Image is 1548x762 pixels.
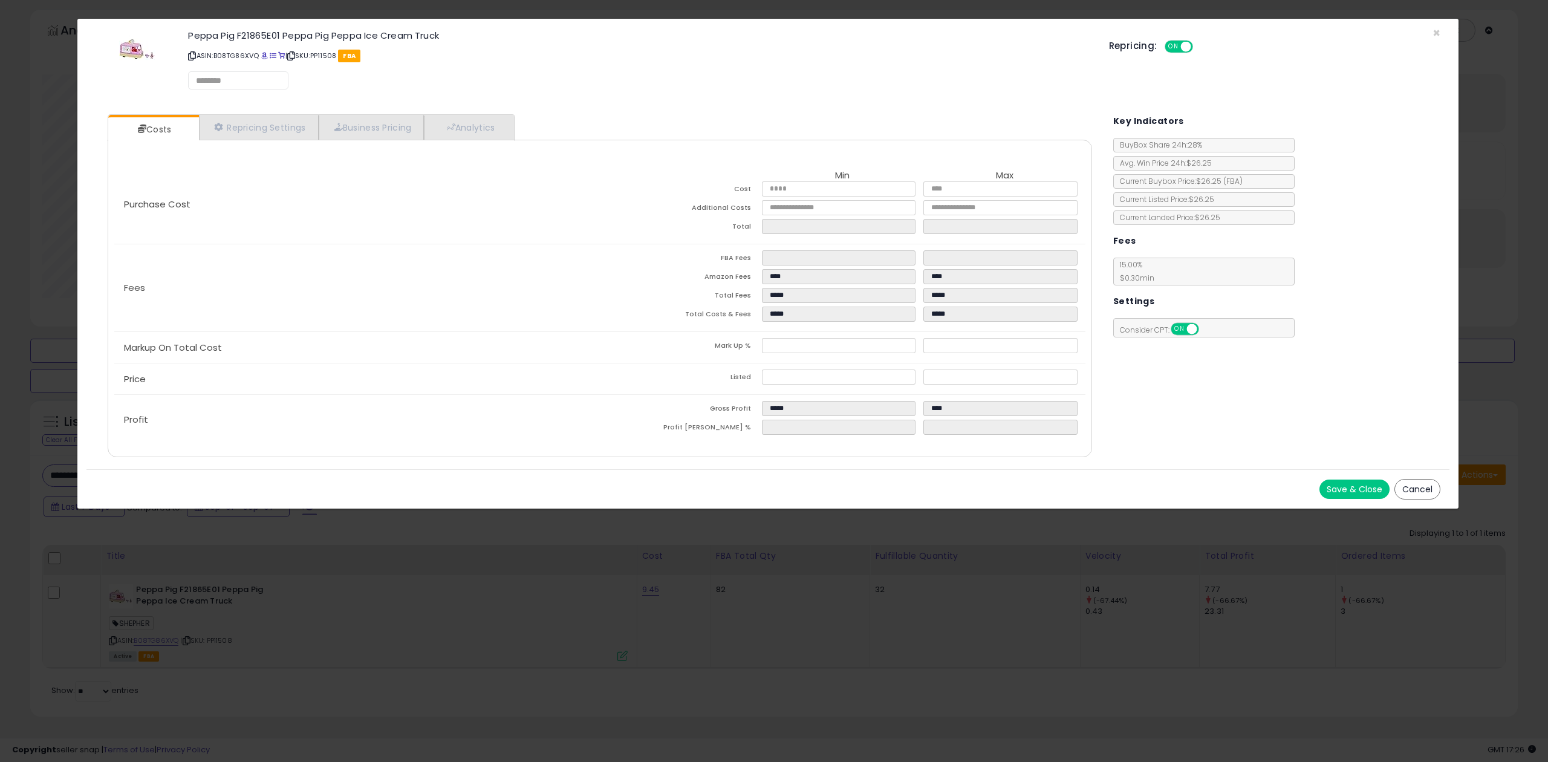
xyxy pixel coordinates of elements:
h5: Repricing: [1109,41,1157,51]
td: Profit [PERSON_NAME] % [600,420,762,438]
td: Total [600,219,762,238]
h5: Settings [1113,294,1154,309]
a: Analytics [424,115,513,140]
span: Current Landed Price: $26.25 [1114,212,1220,223]
h3: Peppa Pig F21865E01 Peppa Pig Peppa Ice Cream Truck [188,31,1090,40]
button: Cancel [1394,479,1440,500]
td: Cost [600,181,762,200]
td: Total Costs & Fees [600,307,762,325]
span: Consider CPT: [1114,325,1215,335]
span: Current Listed Price: $26.25 [1114,194,1214,204]
span: $26.25 [1196,176,1243,186]
img: 41HV27X48HL._SL60_.jpg [119,31,155,67]
a: Your listing only [278,51,285,60]
span: ( FBA ) [1223,176,1243,186]
td: FBA Fees [600,250,762,269]
td: Mark Up % [600,338,762,357]
button: Save & Close [1319,480,1390,499]
p: ASIN: B08TG86XVQ | SKU: PP11508 [188,46,1090,65]
a: All offer listings [270,51,276,60]
p: Markup On Total Cost [114,343,600,353]
span: $0.30 min [1114,273,1154,283]
th: Min [762,171,924,181]
td: Additional Costs [600,200,762,219]
h5: Key Indicators [1113,114,1184,129]
span: OFF [1191,42,1210,52]
a: BuyBox page [261,51,268,60]
p: Profit [114,415,600,425]
a: Costs [108,117,198,142]
span: Avg. Win Price 24h: $26.25 [1114,158,1212,168]
a: Repricing Settings [199,115,319,140]
td: Gross Profit [600,401,762,420]
span: ON [1166,42,1181,52]
span: BuyBox Share 24h: 28% [1114,140,1202,150]
td: Listed [600,370,762,388]
th: Max [923,171,1085,181]
span: × [1433,24,1440,42]
p: Purchase Cost [114,200,600,209]
span: Current Buybox Price: [1114,176,1243,186]
a: Business Pricing [319,115,424,140]
span: FBA [338,50,360,62]
p: Price [114,374,600,384]
span: 15.00 % [1114,259,1154,283]
td: Total Fees [600,288,762,307]
span: OFF [1197,324,1216,334]
p: Fees [114,283,600,293]
td: Amazon Fees [600,269,762,288]
h5: Fees [1113,233,1136,249]
span: ON [1172,324,1187,334]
